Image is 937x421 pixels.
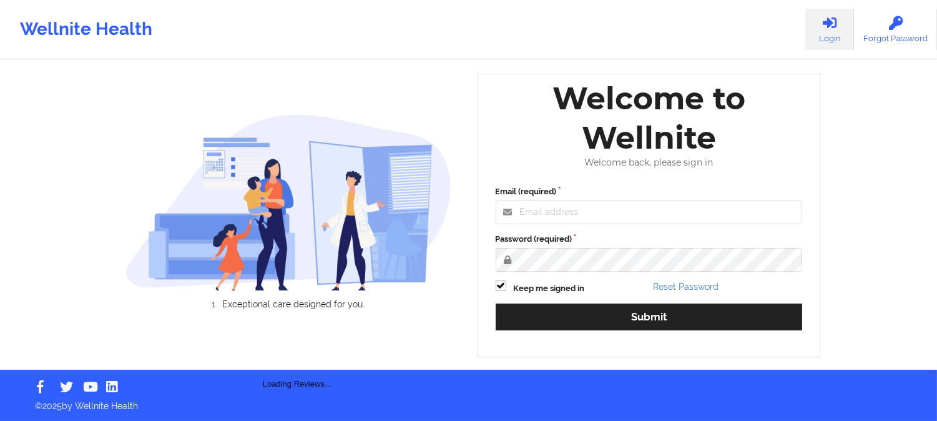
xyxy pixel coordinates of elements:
label: Email (required) [496,186,803,198]
a: Forgot Password [854,9,937,50]
label: Password (required) [496,233,803,245]
div: Loading Reviews... [125,330,469,390]
div: Welcome to Wellnite [487,79,812,157]
p: © 2025 by Wellnite Health [26,391,911,412]
button: Submit [496,304,803,330]
label: Keep me signed in [514,282,585,295]
div: Welcome back, please sign in [487,157,812,168]
img: wellnite-auth-hero_200.c722682e.png [125,114,451,290]
input: Email address [496,201,803,224]
a: Login [805,9,854,50]
li: Exceptional care designed for you. [137,299,451,309]
a: Reset Password [653,282,719,292]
